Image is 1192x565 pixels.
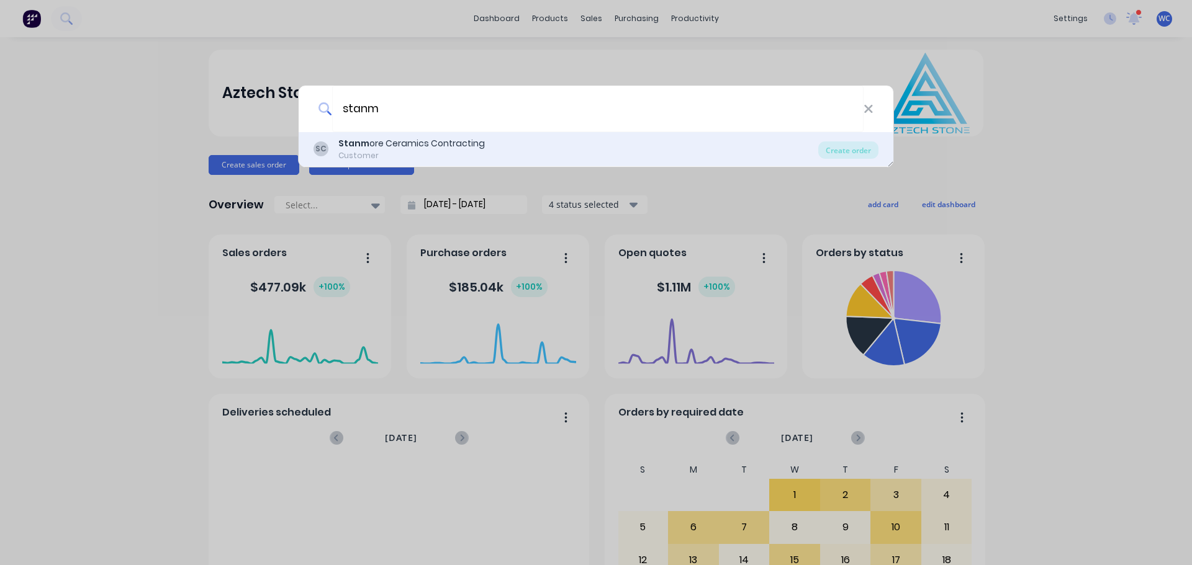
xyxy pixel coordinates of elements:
div: Create order [818,141,878,159]
div: SC [314,141,328,156]
div: ore Ceramics Contracting [338,137,485,150]
b: Stanm [338,137,369,149]
input: Enter a customer name to create a new order... [332,86,864,132]
div: Customer [338,150,485,161]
